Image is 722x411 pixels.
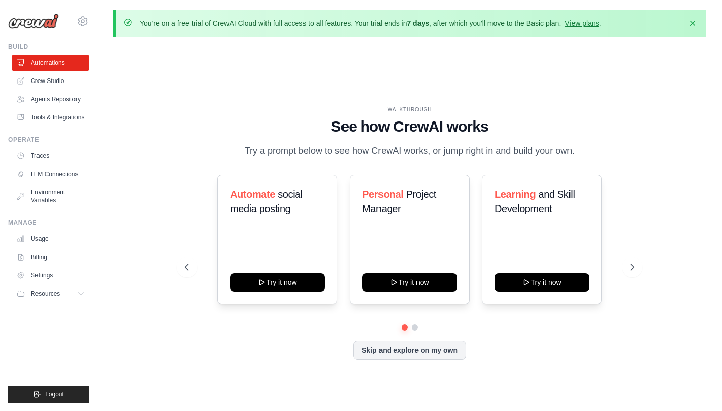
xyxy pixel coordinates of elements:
[185,106,634,113] div: WALKTHROUGH
[407,19,429,27] strong: 7 days
[8,219,89,227] div: Manage
[12,91,89,107] a: Agents Repository
[12,166,89,182] a: LLM Connections
[12,285,89,302] button: Resources
[230,189,302,214] span: social media posting
[495,273,589,292] button: Try it now
[12,249,89,265] a: Billing
[185,117,634,136] h1: See how CrewAI works
[12,55,89,71] a: Automations
[353,341,466,360] button: Skip and explore on my own
[45,390,64,398] span: Logout
[8,14,59,29] img: Logo
[12,73,89,89] a: Crew Studio
[140,18,601,28] p: You're on a free trial of CrewAI Cloud with full access to all features. Your trial ends in , aft...
[8,43,89,51] div: Build
[230,189,275,200] span: Automate
[565,19,599,27] a: View plans
[362,189,436,214] span: Project Manager
[12,267,89,283] a: Settings
[31,290,60,298] span: Resources
[8,136,89,144] div: Operate
[230,273,325,292] button: Try it now
[362,273,457,292] button: Try it now
[12,184,89,209] a: Environment Variables
[12,231,89,247] a: Usage
[12,109,89,126] a: Tools & Integrations
[240,144,580,158] p: Try a prompt below to see how CrewAI works, or jump right in and build your own.
[8,386,89,403] button: Logout
[12,148,89,164] a: Traces
[362,189,403,200] span: Personal
[495,189,536,200] span: Learning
